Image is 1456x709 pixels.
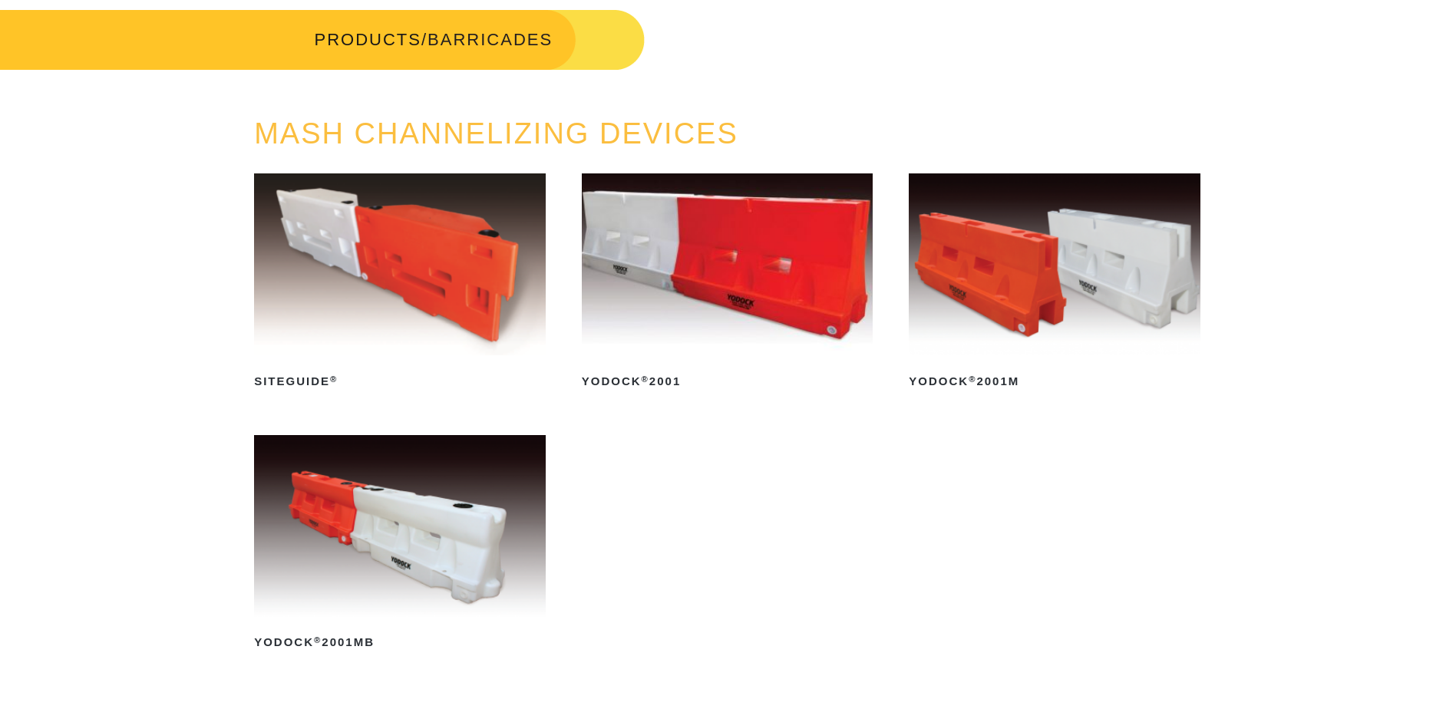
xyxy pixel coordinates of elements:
sup: ® [642,374,649,384]
sup: ® [330,374,338,384]
h2: Yodock 2001 [582,369,873,394]
h2: SiteGuide [254,369,546,394]
a: SiteGuide® [254,173,546,394]
span: BARRICADES [428,30,553,49]
a: PRODUCTS [315,30,421,49]
a: Yodock®2001 [582,173,873,394]
a: Yodock®2001MB [254,435,546,655]
h2: Yodock 2001M [909,369,1200,394]
a: MASH CHANNELIZING DEVICES [254,117,738,150]
sup: ® [969,374,976,384]
sup: ® [314,635,322,645]
img: Yodock 2001 Water Filled Barrier and Barricade [582,173,873,355]
a: Yodock®2001M [909,173,1200,394]
h2: Yodock 2001MB [254,631,546,655]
